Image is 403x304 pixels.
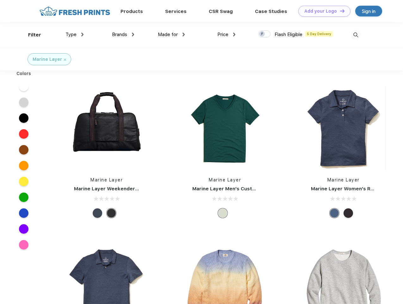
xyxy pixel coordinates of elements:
span: Flash Eligible [275,32,302,37]
span: Brands [112,32,127,37]
img: dropdown.png [183,33,185,36]
a: Marine Layer Men's Custom Dyed Signature V-Neck [192,186,318,192]
a: Services [165,9,187,14]
a: Sign in [355,6,382,16]
div: Phantom [107,208,116,218]
div: Marine Layer [33,56,62,63]
span: Price [217,32,228,37]
div: Sign in [362,8,375,15]
div: Black [344,208,353,218]
img: func=resize&h=266 [301,86,386,170]
img: DT [340,9,344,13]
img: dropdown.png [233,33,235,36]
img: func=resize&h=266 [65,86,149,170]
a: Marine Layer Weekender Bag [74,186,146,192]
div: Navy [330,208,339,218]
span: Made for [158,32,178,37]
span: 5 Day Delivery [305,31,333,37]
a: Marine Layer [209,177,241,182]
img: dropdown.png [132,33,134,36]
a: CSR Swag [209,9,233,14]
img: fo%20logo%202.webp [38,6,112,17]
div: Add your Logo [304,9,337,14]
a: Products [121,9,143,14]
a: Marine Layer [90,177,123,182]
span: Type [65,32,77,37]
div: Filter [28,31,41,39]
img: desktop_search.svg [350,30,361,40]
img: func=resize&h=266 [183,86,267,170]
div: Colors [12,70,36,77]
a: Marine Layer [327,177,360,182]
div: Any Color [218,208,227,218]
img: dropdown.png [81,33,84,36]
img: filter_cancel.svg [64,59,66,61]
div: Navy [93,208,102,218]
